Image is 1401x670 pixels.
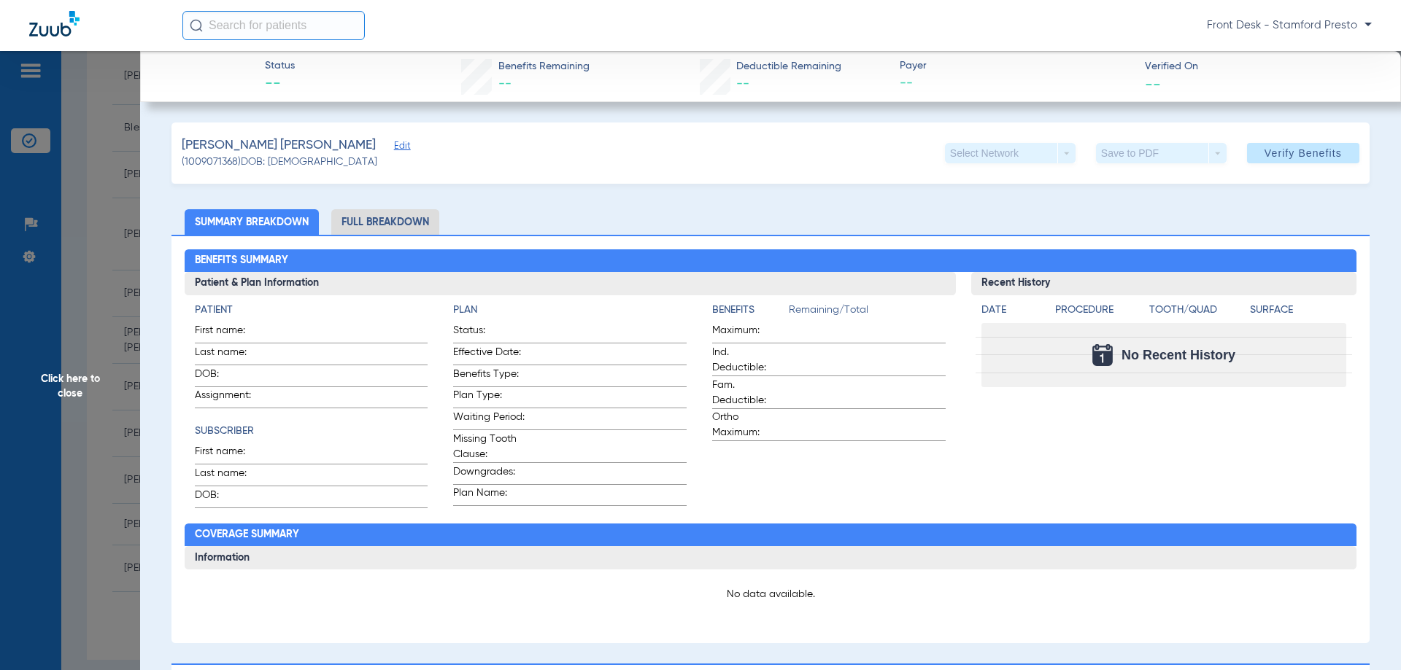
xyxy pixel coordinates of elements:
span: Effective Date: [453,345,525,365]
span: Last name: [195,466,266,486]
span: Status: [453,323,525,343]
span: -- [1145,76,1161,91]
span: Assignment: [195,388,266,408]
button: Verify Benefits [1247,143,1359,163]
span: Edit [394,141,407,155]
span: First name: [195,444,266,464]
span: Payer [900,58,1132,74]
h3: Information [185,546,1357,569]
span: DOB: [195,367,266,386]
iframe: Chat Widget [1328,600,1401,670]
span: Ind. Deductible: [712,345,784,375]
h4: Subscriber [195,424,428,439]
span: [PERSON_NAME] [PERSON_NAME] [182,136,376,155]
span: Front Desk - Stamford Presto [1207,18,1372,33]
span: -- [900,74,1132,93]
span: -- [736,77,749,90]
p: No data available. [195,587,1347,601]
app-breakdown-title: Procedure [1055,303,1144,323]
span: Waiting Period: [453,410,525,429]
span: (1009071368) DOB: [DEMOGRAPHIC_DATA] [182,155,377,170]
span: -- [265,74,295,95]
img: Zuub Logo [29,11,80,36]
app-breakdown-title: Surface [1250,303,1346,323]
span: Last name: [195,345,266,365]
span: Downgrades: [453,464,525,484]
span: Status [265,58,295,74]
li: Full Breakdown [331,209,439,235]
h2: Benefits Summary [185,249,1357,273]
span: Fam. Deductible: [712,378,784,408]
span: Maximum: [712,323,784,343]
h3: Patient & Plan Information [185,272,956,295]
app-breakdown-title: Benefits [712,303,789,323]
span: Benefits Remaining [498,59,590,74]
h4: Benefits [712,303,789,318]
span: -- [498,77,512,90]
app-breakdown-title: Date [981,303,1043,323]
span: Plan Name: [453,486,525,505]
h2: Coverage Summary [185,523,1357,547]
h4: Date [981,303,1043,318]
span: Remaining/Total [789,303,946,323]
img: Search Icon [190,19,203,32]
span: Missing Tooth Clause: [453,432,525,462]
span: Verified On [1145,59,1378,74]
h4: Surface [1250,303,1346,318]
h4: Patient [195,303,428,318]
span: DOB: [195,488,266,507]
app-breakdown-title: Tooth/Quad [1149,303,1246,323]
span: Plan Type: [453,388,525,408]
input: Search for patients [182,11,365,40]
span: No Recent History [1122,348,1235,362]
span: Verify Benefits [1265,147,1342,159]
li: Summary Breakdown [185,209,319,235]
h4: Tooth/Quad [1149,303,1246,318]
h4: Procedure [1055,303,1144,318]
span: Benefits Type: [453,367,525,386]
h4: Plan [453,303,687,318]
span: Ortho Maximum: [712,410,784,440]
img: Calendar [1092,344,1113,366]
span: Deductible Remaining [736,59,841,74]
h3: Recent History [971,272,1357,295]
span: First name: [195,323,266,343]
